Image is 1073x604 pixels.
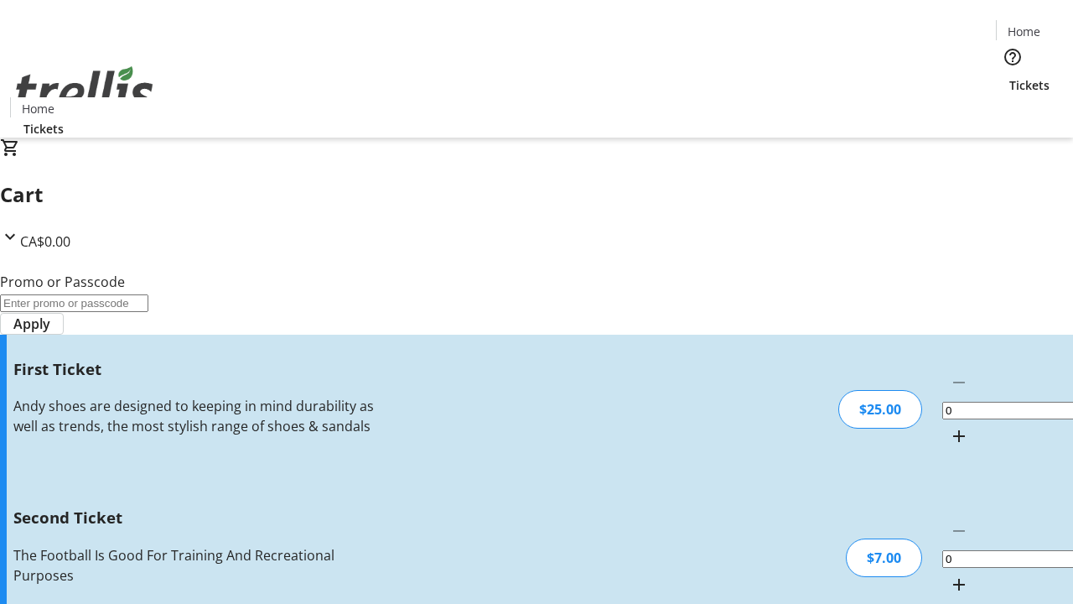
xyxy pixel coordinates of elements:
[996,94,1029,128] button: Cart
[11,100,65,117] a: Home
[13,506,380,529] h3: Second Ticket
[1008,23,1040,40] span: Home
[10,120,77,138] a: Tickets
[10,48,159,132] img: Orient E2E Organization fhxPYzq0ca's Logo
[942,568,976,601] button: Increment by one
[13,357,380,381] h3: First Ticket
[13,314,50,334] span: Apply
[20,232,70,251] span: CA$0.00
[996,40,1029,74] button: Help
[996,76,1063,94] a: Tickets
[997,23,1050,40] a: Home
[13,545,380,586] div: The Football Is Good For Training And Recreational Purposes
[13,396,380,436] div: Andy shoes are designed to keeping in mind durability as well as trends, the most stylish range o...
[846,539,922,577] div: $7.00
[22,100,54,117] span: Home
[942,419,976,453] button: Increment by one
[1009,76,1050,94] span: Tickets
[838,390,922,429] div: $25.00
[23,120,64,138] span: Tickets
